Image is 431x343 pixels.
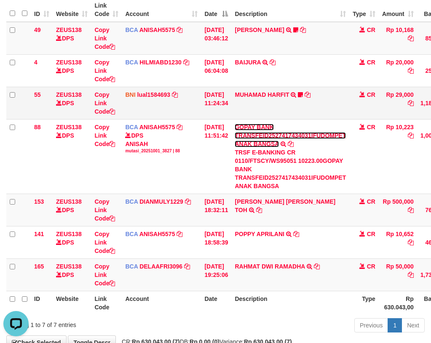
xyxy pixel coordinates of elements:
[34,27,41,33] span: 49
[408,271,414,278] a: Copy Rp 50,000 to clipboard
[379,22,417,55] td: Rp 10,168
[183,59,189,66] a: Copy HILMIABD1230 to clipboard
[6,317,173,329] div: Showing 1 to 7 of 7 entries
[94,263,115,287] a: Copy Link Code
[367,27,375,33] span: CR
[53,22,91,55] td: DPS
[367,59,375,66] span: CR
[256,207,262,213] a: Copy CARINA OCTAVIA TOH to clipboard
[314,263,320,270] a: Copy RAHMAT DWI RAMADHA to clipboard
[379,87,417,119] td: Rp 29,000
[137,91,170,98] a: lual1584693
[56,27,82,33] a: ZEUS138
[122,291,201,315] th: Account
[56,59,82,66] a: ZEUS138
[379,291,417,315] th: Rp 630.043,00
[56,263,82,270] a: ZEUS138
[53,54,91,87] td: DPS
[235,231,284,237] a: POPPY APRILANI
[402,318,425,332] a: Next
[125,91,135,98] span: BNI
[388,318,402,332] a: 1
[94,91,115,115] a: Copy Link Code
[201,194,231,226] td: [DATE] 18:32:11
[139,231,175,237] a: ANISAH5575
[184,263,190,270] a: Copy DELAAFRI3096 to clipboard
[53,258,91,291] td: DPS
[56,231,82,237] a: ZEUS138
[288,141,294,147] a: Copy GOPAY BANK TRANSFEID2527417434031IFUDOMPET ANAK BANGSA to clipboard
[201,22,231,55] td: [DATE] 03:46:12
[379,119,417,194] td: Rp 10,223
[91,291,122,315] th: Link Code
[94,124,115,147] a: Copy Link Code
[349,291,379,315] th: Type
[139,124,175,130] a: ANISAH5575
[125,231,138,237] span: BCA
[201,119,231,194] td: [DATE] 11:51:42
[53,87,91,119] td: DPS
[367,91,375,98] span: CR
[3,3,29,29] button: Open LiveChat chat widget
[139,27,175,33] a: ANISAH5575
[231,291,349,315] th: Description
[408,207,414,213] a: Copy Rp 500,000 to clipboard
[293,231,299,237] a: Copy POPPY APRILANI to clipboard
[235,198,335,213] a: [PERSON_NAME] [PERSON_NAME] TOH
[56,124,82,130] a: ZEUS138
[235,59,261,66] a: BAIJURA
[379,194,417,226] td: Rp 500,000
[53,226,91,258] td: DPS
[354,318,388,332] a: Previous
[367,231,375,237] span: CR
[408,100,414,106] a: Copy Rp 29,000 to clipboard
[235,124,346,147] a: GOPAY BANK TRANSFEID2527417434031IFUDOMPET ANAK BANGSA
[56,198,82,205] a: ZEUS138
[379,258,417,291] td: Rp 50,000
[201,54,231,87] td: [DATE] 06:04:08
[125,148,198,154] div: mutasi_20251001_3827 | 88
[34,124,41,130] span: 88
[270,59,276,66] a: Copy BAIJURA to clipboard
[172,91,178,98] a: Copy lual1584693 to clipboard
[53,119,91,194] td: DPS
[139,263,182,270] a: DELAAFRI3096
[34,91,41,98] span: 55
[125,263,138,270] span: BCA
[56,91,82,98] a: ZEUS138
[34,198,44,205] span: 153
[235,263,305,270] a: RAHMAT DWI RAMADHA
[235,27,284,33] a: [PERSON_NAME]
[34,231,44,237] span: 141
[379,226,417,258] td: Rp 10,652
[125,59,138,66] span: BCA
[300,27,306,33] a: Copy INA PAUJANAH to clipboard
[94,59,115,82] a: Copy Link Code
[185,198,191,205] a: Copy DIANMULY1229 to clipboard
[94,27,115,50] a: Copy Link Code
[235,91,289,98] a: MUHAMAD HARFIT
[201,87,231,119] td: [DATE] 11:24:34
[94,198,115,222] a: Copy Link Code
[177,27,182,33] a: Copy ANISAH5575 to clipboard
[367,124,375,130] span: CR
[53,194,91,226] td: DPS
[201,258,231,291] td: [DATE] 19:25:06
[367,198,375,205] span: CR
[125,27,138,33] span: BCA
[139,59,182,66] a: HILMIABD1230
[201,226,231,258] td: [DATE] 18:58:39
[53,291,91,315] th: Website
[34,263,44,270] span: 165
[201,291,231,315] th: Date
[408,132,414,139] a: Copy Rp 10,223 to clipboard
[31,291,53,315] th: ID
[125,198,138,205] span: BCA
[305,91,311,98] a: Copy MUHAMAD HARFIT to clipboard
[408,239,414,246] a: Copy Rp 10,652 to clipboard
[94,231,115,254] a: Copy Link Code
[408,35,414,42] a: Copy Rp 10,168 to clipboard
[139,198,183,205] a: DIANMULY1229
[34,59,37,66] span: 4
[379,54,417,87] td: Rp 20,000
